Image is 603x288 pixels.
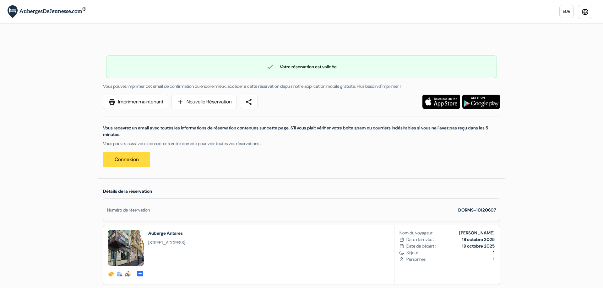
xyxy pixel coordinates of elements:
[462,237,495,242] b: 18 octobre 2025
[406,243,436,249] span: Date de départ :
[177,98,184,106] span: add
[406,249,495,256] span: Séjour :
[462,243,495,249] b: 19 octobre 2025
[103,140,500,147] p: Vous pouvez aussi vous connecter à votre compte pour voir toutes vos réservations :
[581,8,589,16] i: language
[493,256,495,262] b: 1
[458,207,496,213] strong: DORMS-10120607
[8,5,86,18] img: AubergesDeJeunesse.com
[103,188,152,194] span: Détails de la réservation
[148,230,185,236] h2: Auberge Antares
[493,250,495,255] b: 1
[106,63,497,71] div: Votre réservation est validée
[399,230,433,236] span: Nom du voyageur:
[171,95,237,109] a: addNouvelle Réservation
[136,270,144,276] a: add_box
[240,95,258,109] a: share
[103,95,168,109] a: printImprimer maintenant
[148,239,185,246] span: [STREET_ADDRESS]
[406,236,434,243] span: Date d'arrivée :
[108,98,116,106] span: print
[108,230,144,266] img: exterior_building_9326314836149924870.JPG
[103,83,401,89] span: Vous pouvez imprimer cet email de confirmation ou encore mieux, accéder à cette réservation depui...
[103,125,500,138] p: Vous recevrez un email avec toutes les informations de réservation contenues sur cette page. S'il...
[462,95,500,109] img: Téléchargez l'application gratuite
[559,5,574,18] a: EUR
[266,63,274,71] span: check
[578,5,592,19] a: language
[245,98,253,106] span: share
[107,207,150,213] div: Numéro de réservation
[422,95,460,109] img: Téléchargez l'application gratuite
[103,152,150,167] a: Connexion
[459,230,495,236] b: [PERSON_NAME]
[406,256,495,263] span: Personnes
